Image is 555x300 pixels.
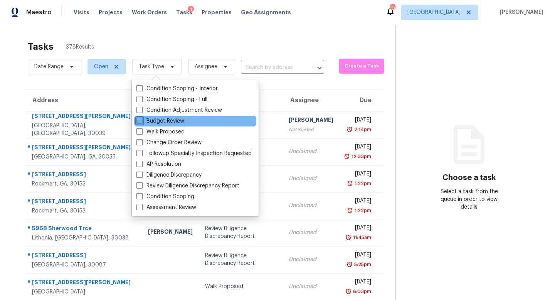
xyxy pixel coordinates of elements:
[32,288,136,296] div: [GEOGRAPHIC_DATA]
[136,150,252,157] label: Followup Specialty Inspection Requested
[347,207,353,214] img: Overdue Alarm Icon
[205,225,276,240] div: Review Diligence Discrepancy Report
[390,5,395,12] div: 103
[241,8,291,16] span: Geo Assignments
[351,288,371,295] div: 6:03pm
[205,252,276,267] div: Review Diligence Discrepancy Report
[289,229,333,236] div: Unclaimed
[353,180,371,187] div: 1:22pm
[136,106,222,114] label: Condition Adjustment Review
[32,261,136,269] div: [GEOGRAPHIC_DATA], 30087
[339,59,383,74] button: Create a Task
[289,148,333,155] div: Unclaimed
[346,197,371,207] div: [DATE]
[136,96,207,103] label: Condition Scoping - Full
[188,6,194,13] div: 1
[32,224,136,234] div: 5968 Sherwood Trce
[347,180,353,187] img: Overdue Alarm Icon
[346,170,371,180] div: [DATE]
[289,126,333,133] div: Not Started
[132,8,167,16] span: Work Orders
[32,153,136,161] div: [GEOGRAPHIC_DATA], GA, 30035
[346,278,371,288] div: [DATE]
[346,261,353,268] img: Overdue Alarm Icon
[32,278,136,288] div: [STREET_ADDRESS][PERSON_NAME]
[32,143,136,153] div: [STREET_ADDRESS][PERSON_NAME]
[28,43,54,51] h2: Tasks
[136,139,202,147] label: Change Order Review
[205,283,276,290] div: Walk Proposed
[136,128,185,136] label: Walk Proposed
[195,63,217,71] span: Assignee
[26,8,52,16] span: Maestro
[139,63,164,71] span: Task Type
[353,126,371,133] div: 2:14pm
[497,8,543,16] span: [PERSON_NAME]
[176,10,192,15] span: Tasks
[350,153,371,160] div: 12:33pm
[407,8,461,16] span: [GEOGRAPHIC_DATA]
[442,174,496,182] h3: Choose a task
[32,207,136,215] div: Rockmart, GA, 30153
[136,193,194,201] label: Condition Scoping
[353,261,371,268] div: 5:25pm
[32,197,136,207] div: [STREET_ADDRESS]
[289,256,333,263] div: Unclaimed
[344,153,350,160] img: Overdue Alarm Icon
[351,234,371,241] div: 11:45am
[32,122,136,137] div: [GEOGRAPHIC_DATA], [GEOGRAPHIC_DATA], 30039
[289,175,333,182] div: Unclaimed
[99,8,123,16] span: Projects
[289,116,333,126] div: [PERSON_NAME]
[202,8,232,16] span: Properties
[343,62,380,71] span: Create a Task
[289,283,333,290] div: Unclaimed
[346,224,371,234] div: [DATE]
[136,160,181,168] label: AP Resolution
[346,116,371,126] div: [DATE]
[432,188,506,211] div: Select a task from the queue in order to view details
[136,117,184,125] label: Budget Review
[346,143,371,153] div: [DATE]
[32,251,136,261] div: [STREET_ADDRESS]
[136,85,218,93] label: Condition Scoping - Interior
[136,182,239,190] label: Review Diligence Discrepancy Report
[241,62,303,74] input: Search by address
[136,171,202,179] label: Diligence Discrepancy
[346,126,353,133] img: Overdue Alarm Icon
[94,63,108,71] span: Open
[32,180,136,188] div: Rockmart, GA, 30153
[289,202,333,209] div: Unclaimed
[283,89,340,111] th: Assignee
[148,228,193,238] div: [PERSON_NAME]
[345,288,351,295] img: Overdue Alarm Icon
[136,204,196,211] label: Assessment Review
[74,8,89,16] span: Visits
[66,43,94,51] span: 378 Results
[314,62,325,73] button: Open
[32,112,136,122] div: [STREET_ADDRESS][PERSON_NAME]
[353,207,371,214] div: 1:22pm
[345,234,351,241] img: Overdue Alarm Icon
[34,63,64,71] span: Date Range
[25,89,142,111] th: Address
[346,251,371,261] div: [DATE]
[340,89,383,111] th: Due
[32,170,136,180] div: [STREET_ADDRESS]
[32,234,136,242] div: Lithonia, [GEOGRAPHIC_DATA], 30038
